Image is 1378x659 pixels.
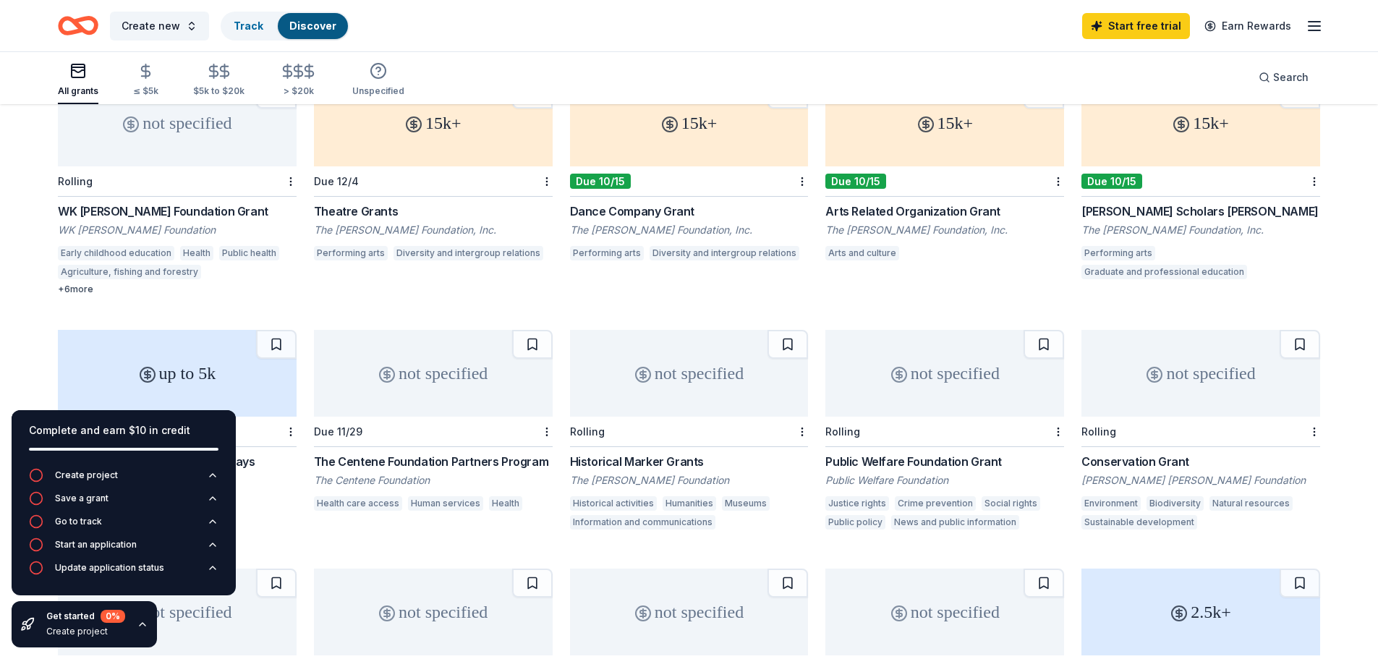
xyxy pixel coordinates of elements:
[394,246,543,260] div: Diversity and intergroup relations
[825,473,1064,488] div: Public Welfare Foundation
[58,175,93,187] div: Rolling
[314,425,362,438] div: Due 11/29
[314,453,553,470] div: The Centene Foundation Partners Program
[825,330,1064,534] a: not specifiedRollingPublic Welfare Foundation GrantPublic Welfare FoundationJustice rightsCrime p...
[1081,223,1320,237] div: The [PERSON_NAME] Foundation, Inc.
[55,539,137,550] div: Start an application
[314,203,553,220] div: Theatre Grants
[570,203,809,220] div: Dance Company Grant
[352,56,404,104] button: Unspecified
[133,57,158,104] button: ≤ $5k
[1273,69,1309,86] span: Search
[1081,569,1320,655] div: 2.5k+
[29,561,218,584] button: Update application status
[1081,330,1320,417] div: not specified
[663,496,716,511] div: Humanities
[133,85,158,97] div: ≤ $5k
[289,20,336,32] a: Discover
[825,246,899,260] div: Arts and culture
[279,85,318,97] div: > $20k
[570,330,809,534] a: not specifiedRollingHistorical Marker GrantsThe [PERSON_NAME] FoundationHistorical activitiesHuma...
[219,246,279,260] div: Public health
[58,80,297,295] a: not specifiedRollingWK [PERSON_NAME] Foundation GrantWK [PERSON_NAME] FoundationEarly childhood e...
[110,12,209,41] button: Create new
[29,537,218,561] button: Start an application
[352,85,404,97] div: Unspecified
[1196,13,1300,39] a: Earn Rewards
[314,80,553,166] div: 15k+
[314,330,553,417] div: not specified
[570,330,809,417] div: not specified
[58,330,297,417] div: up to 5k
[314,569,553,655] div: not specified
[825,223,1064,237] div: The [PERSON_NAME] Foundation, Inc.
[570,246,644,260] div: Performing arts
[570,80,809,166] div: 15k+
[1081,265,1247,279] div: Graduate and professional education
[1082,13,1190,39] a: Start free trial
[58,80,297,166] div: not specified
[55,562,164,574] div: Update application status
[825,80,1064,265] a: 15k+Due 10/15Arts Related Organization GrantThe [PERSON_NAME] Foundation, Inc.Arts and culture
[1081,174,1142,189] div: Due 10/15
[825,425,860,438] div: Rolling
[234,20,263,32] a: Track
[891,515,1019,530] div: News and public information
[1081,515,1197,530] div: Sustainable development
[1081,496,1141,511] div: Environment
[825,330,1064,417] div: not specified
[825,569,1064,655] div: not specified
[193,57,244,104] button: $5k to $20k
[1247,63,1320,92] button: Search
[58,223,297,237] div: WK [PERSON_NAME] Foundation
[570,496,657,511] div: Historical activities
[58,330,297,515] a: up to 5kRolling#ThanksToMaddie Grant Giveaways[PERSON_NAME]'s FundDomesticated animals
[58,246,174,260] div: Early childhood education
[570,569,809,655] div: not specified
[825,515,885,530] div: Public policy
[1081,453,1320,470] div: Conservation Grant
[314,175,359,187] div: Due 12/4
[570,174,631,189] div: Due 10/15
[895,496,976,511] div: Crime prevention
[570,425,605,438] div: Rolling
[1081,246,1155,260] div: Performing arts
[825,453,1064,470] div: Public Welfare Foundation Grant
[314,496,402,511] div: Health care access
[1081,80,1320,284] a: 15k+Due 10/15[PERSON_NAME] Scholars [PERSON_NAME]The [PERSON_NAME] Foundation, Inc.Performing art...
[55,493,109,504] div: Save a grant
[825,174,886,189] div: Due 10/15
[180,246,213,260] div: Health
[570,515,715,530] div: Information and communications
[46,610,125,623] div: Get started
[314,80,553,265] a: 15k+Due 12/4Theatre GrantsThe [PERSON_NAME] Foundation, Inc.Performing artsDiversity and intergro...
[314,223,553,237] div: The [PERSON_NAME] Foundation, Inc.
[29,422,218,439] div: Complete and earn $10 in credit
[279,57,318,104] button: > $20k
[1081,473,1320,488] div: [PERSON_NAME] [PERSON_NAME] Foundation
[221,12,349,41] button: TrackDiscover
[314,473,553,488] div: The Centene Foundation
[650,246,799,260] div: Diversity and intergroup relations
[122,17,180,35] span: Create new
[722,496,770,511] div: Museums
[58,203,297,220] div: WK [PERSON_NAME] Foundation Grant
[1147,496,1204,511] div: Biodiversity
[825,496,889,511] div: Justice rights
[570,223,809,237] div: The [PERSON_NAME] Foundation, Inc.
[1081,425,1116,438] div: Rolling
[55,469,118,481] div: Create project
[314,330,553,515] a: not specifiedDue 11/29The Centene Foundation Partners ProgramThe Centene FoundationHealth care ac...
[825,80,1064,166] div: 15k+
[1081,80,1320,166] div: 15k+
[58,56,98,104] button: All grants
[58,85,98,97] div: All grants
[408,496,483,511] div: Human services
[58,284,297,295] div: + 6 more
[29,514,218,537] button: Go to track
[193,85,244,97] div: $5k to $20k
[570,453,809,470] div: Historical Marker Grants
[570,473,809,488] div: The [PERSON_NAME] Foundation
[570,80,809,265] a: 15k+Due 10/15Dance Company GrantThe [PERSON_NAME] Foundation, Inc.Performing artsDiversity and in...
[982,496,1040,511] div: Social rights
